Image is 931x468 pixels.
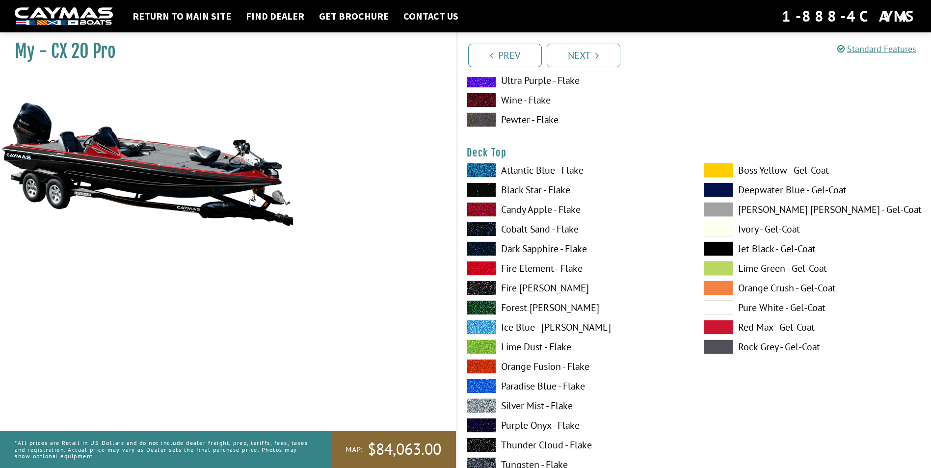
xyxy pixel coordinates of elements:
[704,261,921,276] label: Lime Green - Gel-Coat
[547,44,620,67] a: Next
[704,281,921,295] label: Orange Crush - Gel-Coat
[467,281,684,295] label: Fire [PERSON_NAME]
[782,5,916,27] div: 1-888-4CAYMAS
[704,202,921,217] label: [PERSON_NAME] [PERSON_NAME] - Gel-Coat
[467,241,684,256] label: Dark Sapphire - Flake
[331,431,456,468] a: MAP:$84,063.00
[15,435,309,464] p: *All prices are Retail in US Dollars and do not include dealer freight, prep, tariffs, fees, taxe...
[467,222,684,236] label: Cobalt Sand - Flake
[704,241,921,256] label: Jet Black - Gel-Coat
[467,112,684,127] label: Pewter - Flake
[704,222,921,236] label: Ivory - Gel-Coat
[704,182,921,197] label: Deepwater Blue - Gel-Coat
[467,182,684,197] label: Black Star - Flake
[467,202,684,217] label: Candy Apple - Flake
[15,7,113,26] img: white-logo-c9c8dbefe5ff5ceceb0f0178aa75bf4bb51f6bca0971e226c86eb53dfe498488.png
[467,438,684,452] label: Thunder Cloud - Flake
[467,359,684,374] label: Orange Fusion - Flake
[368,439,441,460] span: $84,063.00
[467,418,684,433] label: Purple Onyx - Flake
[467,398,684,413] label: Silver Mist - Flake
[704,320,921,335] label: Red Max - Gel-Coat
[128,10,236,23] a: Return to main site
[314,10,394,23] a: Get Brochure
[399,10,463,23] a: Contact Us
[467,163,684,178] label: Atlantic Blue - Flake
[467,339,684,354] label: Lime Dust - Flake
[467,147,922,159] h4: Deck Top
[467,261,684,276] label: Fire Element - Flake
[467,300,684,315] label: Forest [PERSON_NAME]
[467,379,684,393] label: Paradise Blue - Flake
[704,300,921,315] label: Pure White - Gel-Coat
[704,163,921,178] label: Boss Yellow - Gel-Coat
[467,73,684,88] label: Ultra Purple - Flake
[467,320,684,335] label: Ice Blue - [PERSON_NAME]
[241,10,309,23] a: Find Dealer
[468,44,542,67] a: Prev
[467,93,684,107] label: Wine - Flake
[837,43,916,54] a: Standard Features
[15,40,431,62] h1: My - CX 20 Pro
[704,339,921,354] label: Rock Grey - Gel-Coat
[346,444,363,455] span: MAP:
